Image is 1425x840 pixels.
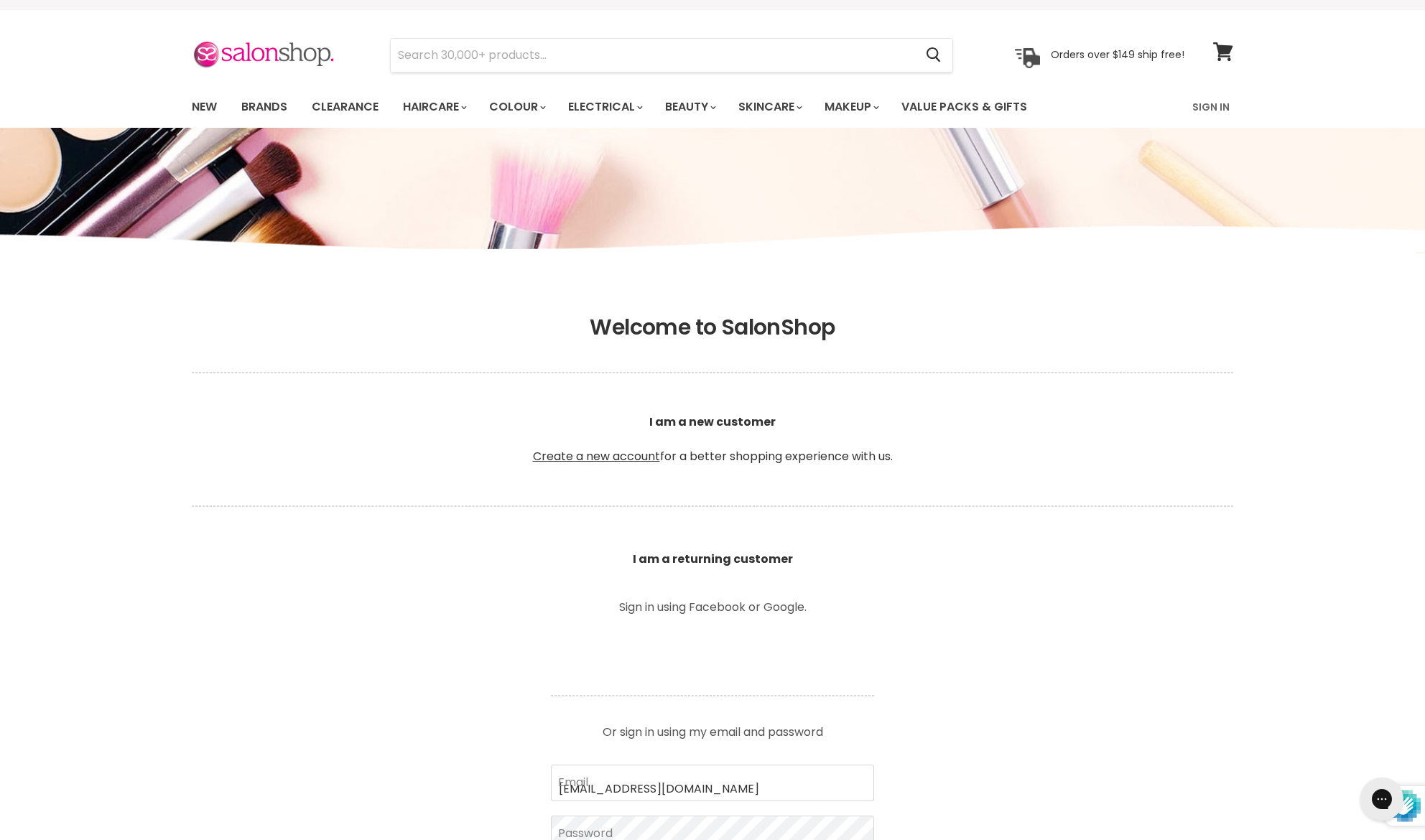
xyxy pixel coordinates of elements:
[192,379,1233,500] p: for a better shopping experience with us.
[1051,48,1184,61] p: Orders over $149 ship free!
[814,92,888,122] a: Makeup
[551,602,874,613] p: Sign in using Facebook or Google.
[301,92,389,122] a: Clearance
[1353,773,1411,826] iframe: Gorgias live chat messenger
[533,448,660,465] a: Create a new account
[174,86,1251,128] nav: Main
[551,633,874,673] iframe: Social Login Buttons
[181,86,1111,128] ul: Main menu
[551,715,874,738] p: Or sign in using my email and password
[390,38,953,73] form: Product
[231,92,298,122] a: Brands
[391,39,914,72] input: Search
[557,92,651,122] a: Electrical
[392,92,475,122] a: Haircare
[914,39,952,72] button: Search
[192,314,1233,340] h1: Welcome to SalonShop
[654,92,725,122] a: Beauty
[649,414,776,430] b: I am a new customer
[633,551,793,567] b: I am a returning customer
[1184,92,1238,122] a: Sign In
[728,92,811,122] a: Skincare
[478,92,554,122] a: Colour
[891,92,1038,122] a: Value Packs & Gifts
[181,92,228,122] a: New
